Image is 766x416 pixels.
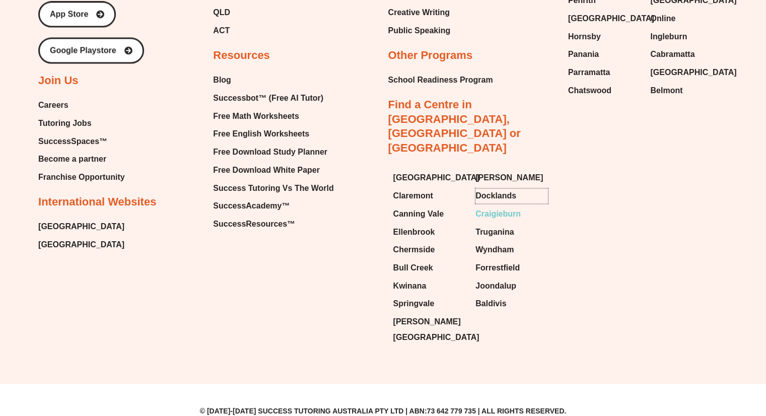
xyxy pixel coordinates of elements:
[38,134,107,149] span: SuccessSpaces™
[213,73,333,88] a: Blog
[393,188,433,203] span: Claremont
[568,65,610,80] span: Parramatta
[475,260,520,275] span: Forrestfield
[388,48,473,63] h2: Other Programs
[393,260,433,275] span: Bull Creek
[650,65,736,80] span: [GEOGRAPHIC_DATA]
[650,11,675,26] span: Online
[213,163,333,178] a: Free Download White Paper
[650,11,723,26] a: Online
[38,195,156,210] h2: International Websites
[213,217,295,232] span: SuccessResources™
[475,170,543,185] span: [PERSON_NAME]
[568,11,654,26] span: [GEOGRAPHIC_DATA]
[213,198,290,214] span: SuccessAcademy™
[213,198,333,214] a: SuccessAcademy™
[213,145,327,160] span: Free Download Study Planner
[388,23,451,38] a: Public Speaking
[393,260,466,275] a: Bull Creek
[568,29,641,44] a: Hornsby
[475,225,548,240] a: Truganina
[213,163,320,178] span: Free Download White Paper
[38,37,144,63] a: Google Playstore
[475,279,548,294] a: Joondalup
[38,116,125,131] a: Tutoring Jobs
[393,170,466,185] a: [GEOGRAPHIC_DATA]
[475,188,548,203] a: Docklands
[475,260,548,275] a: Forrestfield
[475,296,548,311] a: Baldivis
[213,73,231,88] span: Blog
[568,65,641,80] a: Parramatta
[38,98,125,113] a: Careers
[568,11,641,26] a: [GEOGRAPHIC_DATA]
[50,10,88,18] span: App Store
[393,206,444,222] span: Canning Vale
[38,116,91,131] span: Tutoring Jobs
[650,47,723,62] a: Cabramatta
[393,242,466,257] a: Chermside
[388,98,521,154] a: Find a Centre in [GEOGRAPHIC_DATA], [GEOGRAPHIC_DATA] or [GEOGRAPHIC_DATA]
[38,237,124,252] a: [GEOGRAPHIC_DATA]
[475,206,548,222] a: Craigieburn
[650,83,723,98] a: Belmont
[213,217,333,232] a: SuccessResources™
[475,170,548,185] a: [PERSON_NAME]
[38,152,106,167] span: Become a partner
[650,47,694,62] span: Cabramatta
[38,134,125,149] a: SuccessSpaces™
[213,23,230,38] span: ACT
[38,98,68,113] span: Careers
[38,170,125,185] a: Franchise Opportunity
[38,219,124,234] a: [GEOGRAPHIC_DATA]
[50,46,116,54] span: Google Playstore
[213,23,299,38] a: ACT
[38,152,125,167] a: Become a partner
[393,188,466,203] a: Claremont
[475,242,514,257] span: Wyndham
[213,5,230,20] span: QLD
[568,83,641,98] a: Chatswood
[393,279,427,294] span: Kwinana
[393,296,435,311] span: Springvale
[388,73,493,88] span: School Readiness Program
[393,206,466,222] a: Canning Vale
[393,296,466,311] a: Springvale
[475,296,506,311] span: Baldivis
[568,83,611,98] span: Chatswood
[388,5,450,20] span: Creative Writing
[38,1,116,27] a: App Store
[475,279,516,294] span: Joondalup
[213,126,309,142] span: Free English Worksheets
[568,47,641,62] a: Panania
[650,29,687,44] span: Ingleburn
[475,206,521,222] span: Craigieburn
[650,83,682,98] span: Belmont
[650,65,723,80] a: [GEOGRAPHIC_DATA]
[213,109,333,124] a: Free Math Worksheets
[393,225,466,240] a: Ellenbrook
[213,109,299,124] span: Free Math Worksheets
[475,225,514,240] span: Truganina
[213,126,333,142] a: Free English Worksheets
[393,314,466,344] a: [PERSON_NAME][GEOGRAPHIC_DATA]
[475,242,548,257] a: Wyndham
[650,29,723,44] a: Ingleburn
[213,48,270,63] h2: Resources
[568,47,599,62] span: Panania
[213,145,333,160] a: Free Download Study Planner
[393,170,479,185] span: [GEOGRAPHIC_DATA]
[393,225,435,240] span: Ellenbrook
[598,303,766,416] iframe: Chat Widget
[393,242,435,257] span: Chermside
[38,74,78,88] h2: Join Us
[213,181,333,196] a: Success Tutoring Vs The World
[568,29,601,44] span: Hornsby
[475,188,516,203] span: Docklands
